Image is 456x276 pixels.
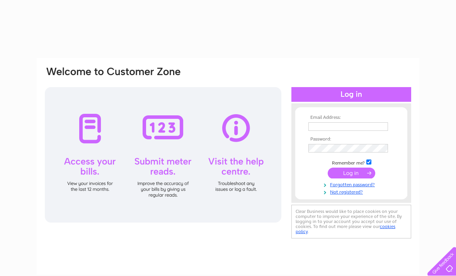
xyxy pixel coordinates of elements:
td: Remember me? [306,158,396,166]
th: Email Address: [306,115,396,120]
a: cookies policy [296,224,395,234]
a: Not registered? [308,188,396,195]
th: Password: [306,137,396,142]
a: Forgotten password? [308,180,396,188]
input: Submit [328,168,375,178]
div: Clear Business would like to place cookies on your computer to improve your experience of the sit... [291,205,411,238]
